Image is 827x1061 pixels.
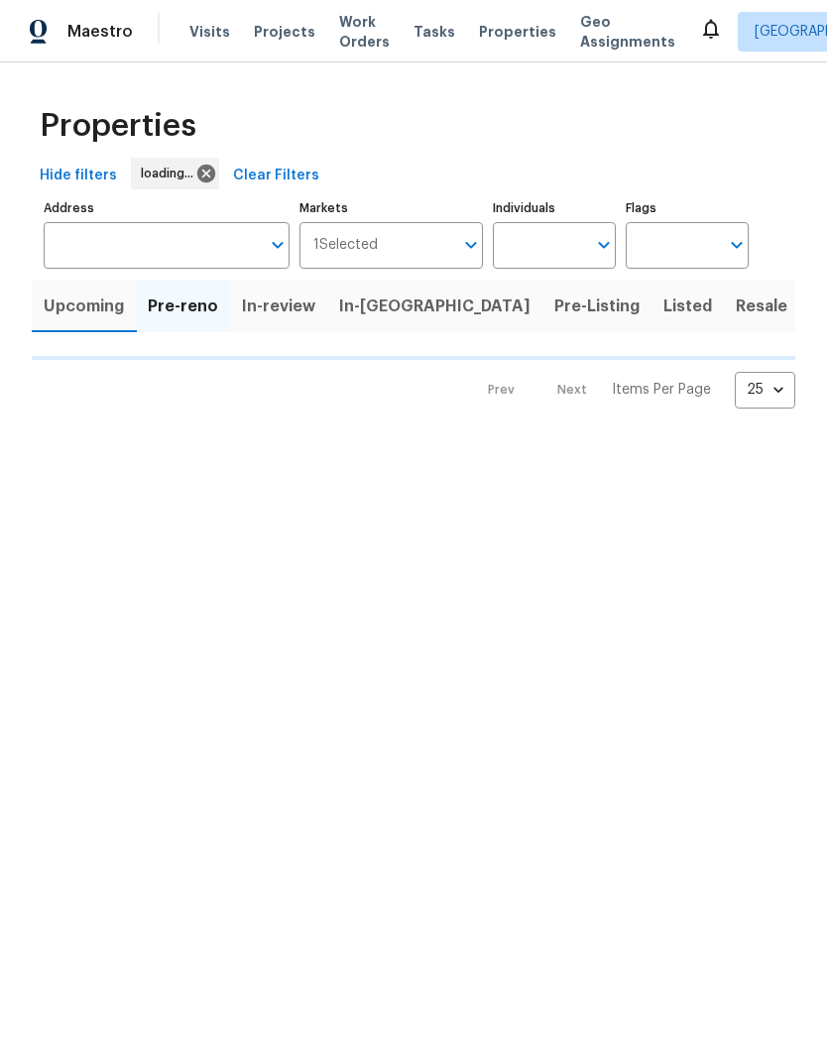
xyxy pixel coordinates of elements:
span: Maestro [67,22,133,42]
span: Tasks [413,25,455,39]
span: Pre-Listing [554,293,640,320]
span: Resale [736,293,787,320]
span: Geo Assignments [580,12,675,52]
button: Open [590,231,618,259]
button: Open [723,231,751,259]
span: Clear Filters [233,164,319,188]
span: Properties [479,22,556,42]
span: 1 Selected [313,237,378,254]
span: Visits [189,22,230,42]
div: 25 [735,364,795,415]
span: Properties [40,116,196,136]
label: Address [44,202,290,214]
button: Clear Filters [225,158,327,194]
span: Work Orders [339,12,390,52]
span: loading... [141,164,201,183]
p: Items Per Page [612,380,711,400]
label: Flags [626,202,749,214]
button: Open [264,231,292,259]
span: Upcoming [44,293,124,320]
label: Markets [299,202,484,214]
span: Projects [254,22,315,42]
span: In-review [242,293,315,320]
span: Pre-reno [148,293,218,320]
button: Open [457,231,485,259]
span: In-[GEOGRAPHIC_DATA] [339,293,531,320]
nav: Pagination Navigation [469,372,795,409]
span: Listed [663,293,712,320]
label: Individuals [493,202,616,214]
button: Hide filters [32,158,125,194]
span: Hide filters [40,164,117,188]
div: loading... [131,158,219,189]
